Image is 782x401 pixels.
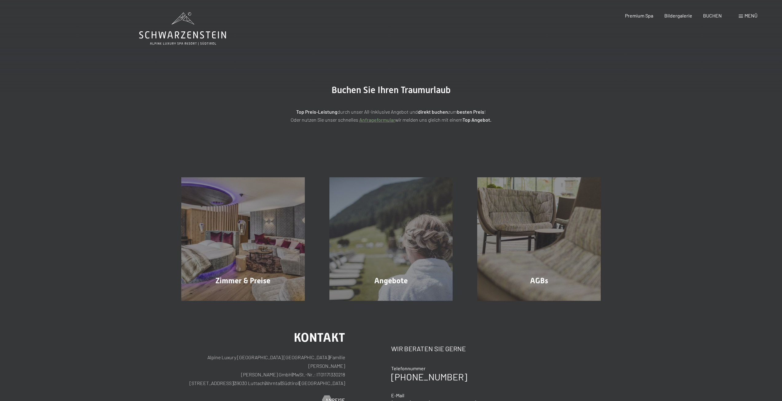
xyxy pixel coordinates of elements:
a: BUCHEN [703,13,722,18]
a: Premium Spa [625,13,653,18]
strong: Top Preis-Leistung [296,109,337,115]
span: Telefonnummer [391,365,426,371]
a: Anfrageformular [359,117,395,123]
p: durch unser All-inklusive Angebot und zum ! Oder nutzen Sie unser schnelles wir melden uns gleich... [238,108,545,124]
span: AGBs [530,276,548,285]
a: Buchung Angebote [317,177,465,301]
span: Menü [745,13,757,18]
span: Zimmer & Preise [215,276,270,285]
span: | [281,380,282,386]
strong: besten Preis [457,109,484,115]
span: Kontakt [294,330,345,345]
p: Alpine Luxury [GEOGRAPHIC_DATA] [GEOGRAPHIC_DATA] Familie [PERSON_NAME] [PERSON_NAME] GmbH MwSt.-... [181,353,345,387]
a: Bildergalerie [664,13,692,18]
span: | [329,354,330,360]
a: Buchung Zimmer & Preise [169,177,317,301]
span: Angebote [374,276,408,285]
strong: Top Angebot. [462,117,491,123]
span: | [299,380,300,386]
a: Buchung AGBs [465,177,613,301]
span: | [234,380,234,386]
span: Wir beraten Sie gerne [391,344,466,352]
strong: direkt buchen [418,109,448,115]
span: Buchen Sie Ihren Traumurlaub [332,85,451,95]
span: E-Mail [391,392,404,398]
a: [PHONE_NUMBER] [391,371,467,382]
